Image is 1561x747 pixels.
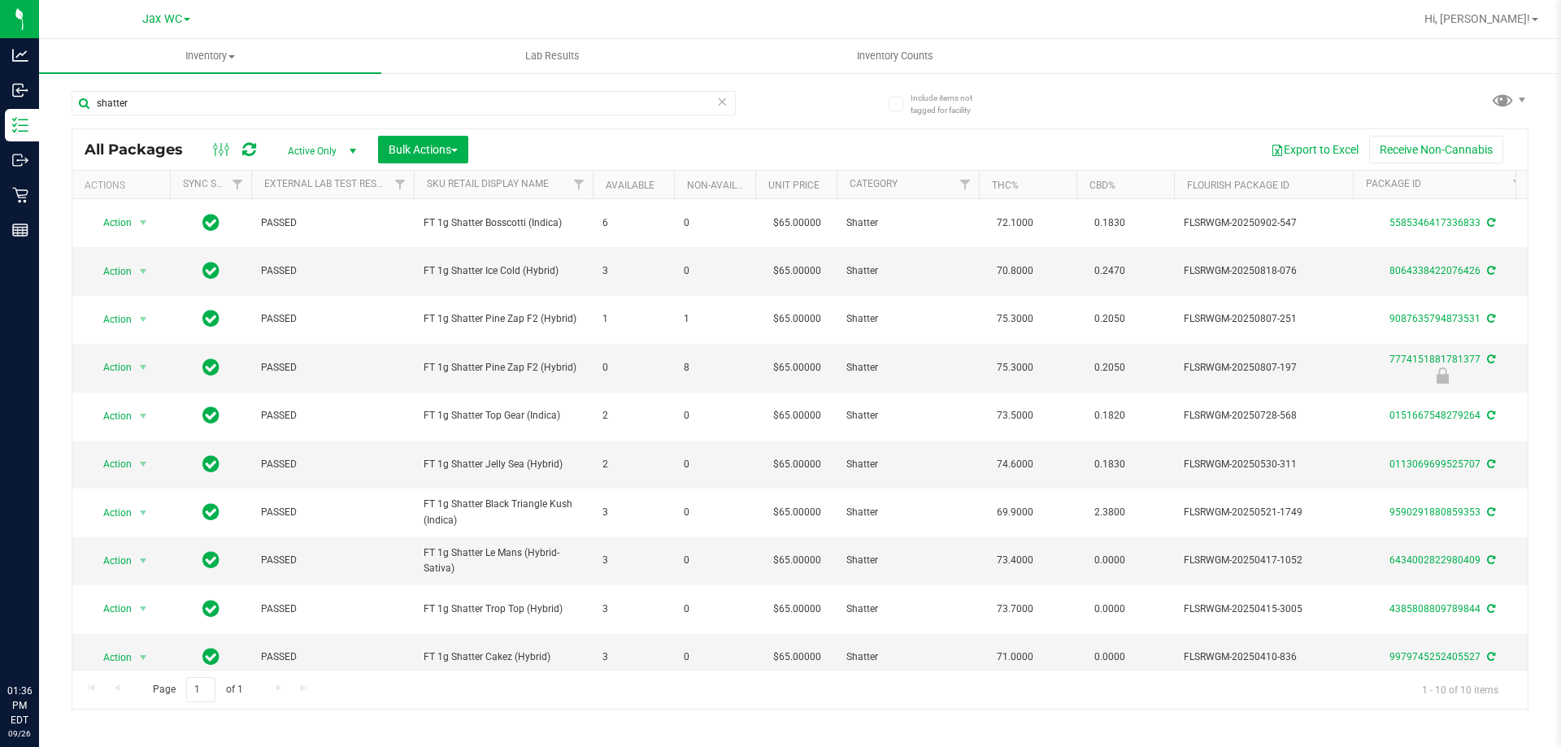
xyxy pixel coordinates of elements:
span: PASSED [261,311,404,327]
span: $65.00000 [765,549,829,572]
span: FT 1g Shatter Le Mans (Hybrid-Sativa) [424,545,583,576]
span: Shatter [846,505,969,520]
span: 0 [684,215,746,231]
span: Action [89,453,133,476]
span: 72.1000 [989,211,1041,235]
span: select [133,308,154,331]
inline-svg: Inventory [12,117,28,133]
span: FLSRWGM-20250410-836 [1184,649,1343,665]
span: 0.2470 [1086,259,1133,283]
span: In Sync [202,211,220,234]
span: In Sync [202,307,220,330]
span: In Sync [202,549,220,571]
inline-svg: Outbound [12,152,28,168]
span: Action [89,211,133,234]
div: Actions [85,180,163,191]
a: Filter [1505,171,1532,198]
a: 9979745252405527 [1389,651,1481,662]
span: $65.00000 [765,501,829,524]
span: PASSED [261,263,404,279]
span: Sync from Compliance System [1485,354,1495,365]
inline-svg: Inbound [12,82,28,98]
span: In Sync [202,597,220,620]
a: THC% [992,180,1019,191]
span: 0 [684,505,746,520]
input: 1 [186,677,215,702]
a: 0151667548279264 [1389,410,1481,421]
span: FT 1g Shatter Black Triangle Kush (Indica) [424,497,583,528]
span: Clear [716,91,728,112]
div: Newly Received [1350,367,1534,384]
span: PASSED [261,457,404,472]
span: FT 1g Shatter Pine Zap F2 (Hybrid) [424,311,583,327]
span: 6 [602,215,664,231]
span: Action [89,549,133,572]
span: $65.00000 [765,645,829,669]
button: Export to Excel [1260,136,1369,163]
span: 73.4000 [989,549,1041,572]
inline-svg: Reports [12,222,28,238]
span: 0.1820 [1086,404,1133,428]
span: $65.00000 [765,404,829,428]
span: $65.00000 [765,356,829,380]
span: FT 1g Shatter Jelly Sea (Hybrid) [424,457,583,472]
a: 9590291880859353 [1389,506,1481,518]
span: Shatter [846,215,969,231]
span: Sync from Compliance System [1485,603,1495,615]
span: FT 1g Shatter Top Gear (Indica) [424,408,583,423]
a: Lab Results [381,39,724,73]
span: Shatter [846,408,969,423]
span: 8 [684,360,746,376]
span: 3 [602,553,664,568]
span: 3 [602,649,664,665]
span: 0.2050 [1086,356,1133,380]
span: Inventory Counts [835,49,955,63]
a: CBD% [1089,180,1115,191]
span: PASSED [261,553,404,568]
span: Action [89,405,133,428]
p: 09/26 [7,727,32,740]
span: Action [89,597,133,620]
span: FT 1g Shatter Cakez (Hybrid) [424,649,583,665]
span: $65.00000 [765,597,829,621]
a: Sync Status [183,178,246,189]
a: External Lab Test Result [264,178,392,189]
span: Sync from Compliance System [1485,217,1495,228]
span: 0 [684,649,746,665]
span: select [133,597,154,620]
iframe: Resource center [16,617,65,666]
span: PASSED [261,215,404,231]
span: $65.00000 [765,307,829,331]
a: Filter [952,171,979,198]
span: select [133,211,154,234]
span: FT 1g Shatter Ice Cold (Hybrid) [424,263,583,279]
a: Inventory [39,39,381,73]
span: 0.1830 [1086,211,1133,235]
span: PASSED [261,649,404,665]
span: 3 [602,505,664,520]
span: PASSED [261,602,404,617]
span: Shatter [846,360,969,376]
span: select [133,356,154,379]
span: Inventory [39,49,381,63]
a: Filter [224,171,251,198]
span: 70.8000 [989,259,1041,283]
span: Action [89,502,133,524]
span: 2 [602,457,664,472]
span: Sync from Compliance System [1485,554,1495,566]
span: In Sync [202,404,220,427]
span: select [133,453,154,476]
span: Jax WC [142,12,182,26]
span: 0 [602,360,664,376]
span: Sync from Compliance System [1485,506,1495,518]
a: Inventory Counts [724,39,1066,73]
span: Lab Results [503,49,602,63]
span: 1 [684,311,746,327]
span: Sync from Compliance System [1485,410,1495,421]
span: 2.3800 [1086,501,1133,524]
span: select [133,260,154,283]
span: All Packages [85,141,199,159]
span: In Sync [202,259,220,282]
a: Category [850,178,898,189]
span: Sync from Compliance System [1485,265,1495,276]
